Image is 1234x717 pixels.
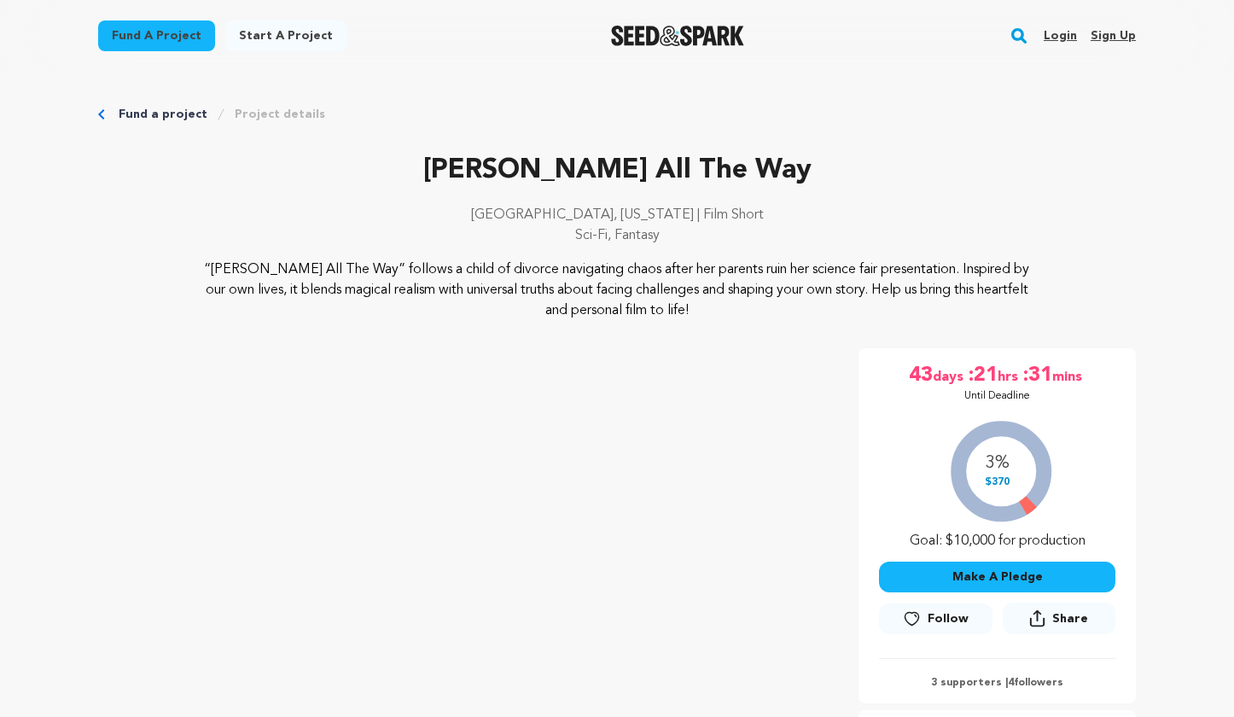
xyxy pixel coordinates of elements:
a: Sign up [1091,22,1136,50]
a: Fund a project [98,20,215,51]
img: Seed&Spark Logo Dark Mode [611,26,745,46]
p: 3 supporters | followers [879,676,1115,690]
a: Follow [879,603,992,634]
a: Seed&Spark Homepage [611,26,745,46]
span: mins [1052,362,1086,389]
span: 43 [909,362,933,389]
span: Share [1003,603,1115,641]
p: [PERSON_NAME] All The Way [98,150,1136,191]
a: Project details [235,106,325,123]
span: Follow [928,610,969,627]
p: [GEOGRAPHIC_DATA], [US_STATE] | Film Short [98,205,1136,225]
button: Make A Pledge [879,562,1115,592]
span: days [933,362,967,389]
p: “[PERSON_NAME] All The Way” follows a child of divorce navigating chaos after her parents ruin he... [202,259,1033,321]
a: Login [1044,22,1077,50]
p: Until Deadline [964,389,1030,403]
button: Share [1003,603,1115,634]
div: Breadcrumb [98,106,1136,123]
span: Share [1052,610,1088,627]
span: hrs [998,362,1022,389]
span: :21 [967,362,998,389]
a: Fund a project [119,106,207,123]
a: Start a project [225,20,346,51]
span: :31 [1022,362,1052,389]
span: 4 [1008,678,1014,688]
p: Sci-Fi, Fantasy [98,225,1136,246]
